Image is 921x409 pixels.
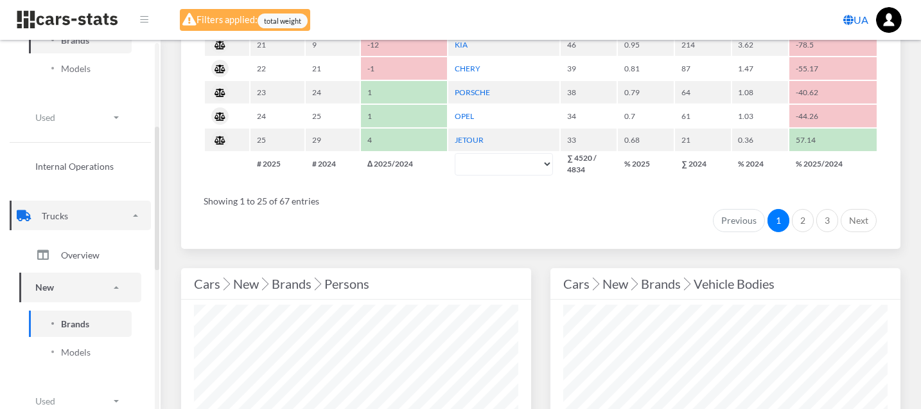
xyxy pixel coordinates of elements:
span: Models [61,345,91,359]
a: Trucks [10,201,151,230]
a: JETOUR [455,135,484,145]
a: CHERY [455,64,480,73]
td: 22 [250,57,304,80]
a: 1 [767,209,789,232]
span: Overview [61,248,100,262]
td: -1 [361,57,447,80]
td: 1.08 [732,81,789,104]
span: Models [61,62,91,75]
th: % 2025/2024 [789,152,877,176]
td: 24 [250,105,304,127]
a: KIA [455,40,468,50]
a: UA [838,7,873,33]
td: 25 [306,105,360,127]
div: Cars New Brands Vehicle Bodies [563,273,888,294]
td: 34 [561,105,616,127]
td: 21 [675,129,730,151]
a: Models [29,55,132,82]
td: 23 [250,81,304,104]
td: 0.68 [618,129,674,151]
a: Overview [19,239,141,271]
td: 21 [306,57,360,80]
p: Used [35,109,55,125]
td: 25 [250,129,304,151]
p: Trucks [42,208,68,224]
th: Δ 2025/2024 [361,152,447,176]
span: Brands [61,317,89,331]
th: # 2025 [250,152,304,176]
td: 38 [561,81,616,104]
a: Internal Operations [19,153,141,179]
a: New [19,273,141,302]
td: 21 [250,33,304,56]
a: Used [19,103,141,132]
td: -55.17 [789,57,877,80]
td: 0.95 [618,33,674,56]
div: Cars New Brands Persons [194,273,518,294]
td: 61 [675,105,730,127]
td: 46 [561,33,616,56]
th: % 2024 [732,152,789,176]
th: ∑ 2024 [675,152,730,176]
a: OPEL [455,111,474,121]
td: 1 [361,81,447,104]
td: -12 [361,33,447,56]
span: Brands [61,33,89,47]
a: PORSCHE [455,87,490,97]
td: 1 [361,105,447,127]
td: 0.81 [618,57,674,80]
td: -40.62 [789,81,877,104]
td: 0.7 [618,105,674,127]
td: 4 [361,129,447,151]
span: Internal Operations [35,159,114,173]
td: 29 [306,129,360,151]
a: Brands [29,27,132,53]
a: Next [841,209,877,232]
p: Used [35,393,55,409]
td: 24 [306,81,360,104]
img: navbar brand [16,10,119,30]
td: 9 [306,33,360,56]
td: -44.26 [789,105,877,127]
th: % 2025 [618,152,674,176]
td: 64 [675,81,730,104]
td: 57.14 [789,129,877,151]
a: 2 [792,209,814,232]
td: 1.47 [732,57,789,80]
div: Filters applied: [180,9,310,31]
td: 87 [675,57,730,80]
img: ... [876,7,902,33]
th: # 2024 [306,152,360,176]
td: 214 [675,33,730,56]
td: 1.03 [732,105,789,127]
td: 3.62 [732,33,789,56]
a: Models [29,339,132,365]
th: ∑ 4520 / 4834 [561,152,616,176]
td: 0.36 [732,129,789,151]
td: 33 [561,129,616,151]
td: 39 [561,57,616,80]
td: 0.79 [618,81,674,104]
a: 3 [816,209,838,232]
a: Brands [29,311,132,337]
span: total weight [258,14,308,28]
td: -78.5 [789,33,877,56]
div: Showing 1 to 25 of 67 entries [204,186,878,208]
p: New [35,279,54,295]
